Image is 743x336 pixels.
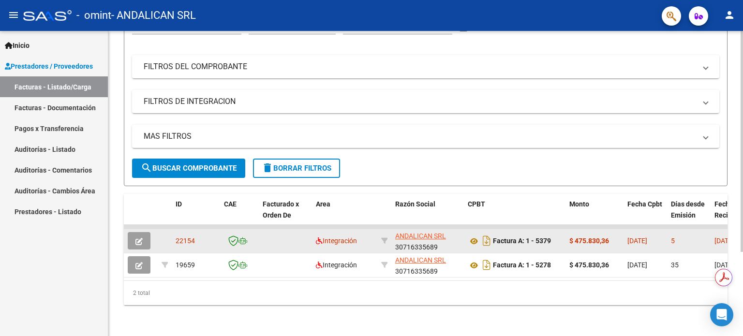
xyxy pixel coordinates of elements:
[132,90,719,113] mat-expansion-panel-header: FILTROS DE INTEGRACION
[671,237,675,245] span: 5
[144,131,696,142] mat-panel-title: MAS FILTROS
[395,231,460,251] div: 30716335689
[464,194,565,236] datatable-header-cell: CPBT
[224,200,237,208] span: CAE
[253,159,340,178] button: Borrar Filtros
[132,159,245,178] button: Buscar Comprobante
[714,261,734,269] span: [DATE]
[5,61,93,72] span: Prestadores / Proveedores
[714,200,742,219] span: Fecha Recibido
[627,237,647,245] span: [DATE]
[263,200,299,219] span: Facturado x Orden De
[468,200,485,208] span: CPBT
[144,61,696,72] mat-panel-title: FILTROS DEL COMPROBANTE
[312,194,377,236] datatable-header-cell: Area
[624,194,667,236] datatable-header-cell: Fecha Cpbt
[259,194,312,236] datatable-header-cell: Facturado x Orden De
[124,281,728,305] div: 2 total
[132,125,719,148] mat-expansion-panel-header: MAS FILTROS
[565,194,624,236] datatable-header-cell: Monto
[569,237,609,245] strong: $ 475.830,36
[391,194,464,236] datatable-header-cell: Razón Social
[569,261,609,269] strong: $ 475.830,36
[316,200,330,208] span: Area
[569,200,589,208] span: Monto
[671,200,705,219] span: Días desde Emisión
[8,9,19,21] mat-icon: menu
[141,164,237,173] span: Buscar Comprobante
[172,194,220,236] datatable-header-cell: ID
[176,200,182,208] span: ID
[132,55,719,78] mat-expansion-panel-header: FILTROS DEL COMPROBANTE
[316,237,357,245] span: Integración
[5,40,30,51] span: Inicio
[493,262,551,269] strong: Factura A: 1 - 5278
[220,194,259,236] datatable-header-cell: CAE
[493,237,551,245] strong: Factura A: 1 - 5379
[480,233,493,248] i: Descargar documento
[262,162,273,174] mat-icon: delete
[176,237,195,245] span: 22154
[262,164,331,173] span: Borrar Filtros
[144,96,696,107] mat-panel-title: FILTROS DE INTEGRACION
[710,303,733,326] div: Open Intercom Messenger
[395,255,460,275] div: 30716335689
[141,162,152,174] mat-icon: search
[111,5,196,26] span: - ANDALICAN SRL
[176,261,195,269] span: 19659
[76,5,111,26] span: - omint
[671,261,679,269] span: 35
[667,194,711,236] datatable-header-cell: Días desde Emisión
[395,232,446,240] span: ANDALICAN SRL
[627,261,647,269] span: [DATE]
[724,9,735,21] mat-icon: person
[316,261,357,269] span: Integración
[714,237,734,245] span: [DATE]
[480,257,493,273] i: Descargar documento
[395,256,446,264] span: ANDALICAN SRL
[395,200,435,208] span: Razón Social
[627,200,662,208] span: Fecha Cpbt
